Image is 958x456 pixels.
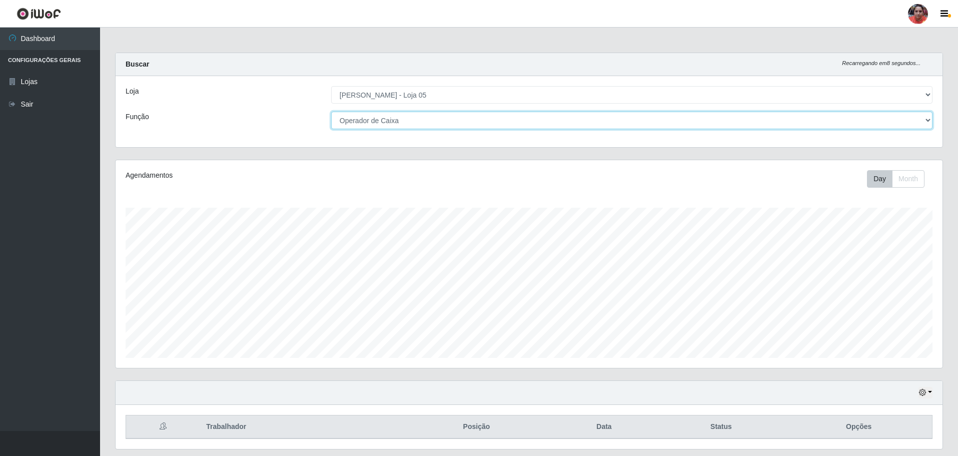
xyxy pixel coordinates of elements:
[401,415,551,439] th: Posição
[867,170,924,188] div: First group
[126,170,453,181] div: Agendamentos
[892,170,924,188] button: Month
[867,170,892,188] button: Day
[785,415,932,439] th: Opções
[867,170,932,188] div: Toolbar with button groups
[552,415,657,439] th: Data
[200,415,401,439] th: Trabalhador
[126,86,139,97] label: Loja
[656,415,785,439] th: Status
[842,60,920,66] i: Recarregando em 8 segundos...
[126,112,149,122] label: Função
[17,8,61,20] img: CoreUI Logo
[126,60,149,68] strong: Buscar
